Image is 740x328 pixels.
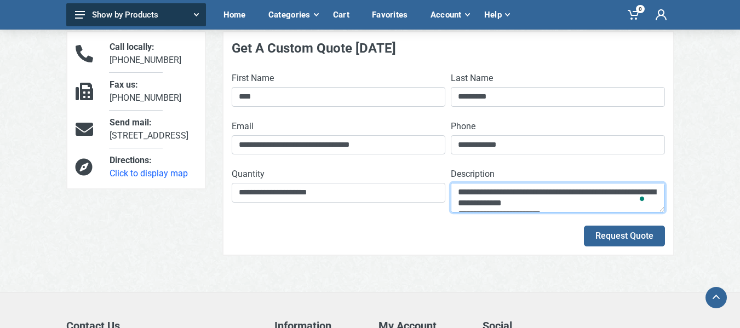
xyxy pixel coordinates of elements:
div: Account [423,3,477,26]
textarea: To enrich screen reader interactions, please activate Accessibility in Grammarly extension settings [451,183,665,212]
a: Click to display map [110,168,188,179]
div: Help [477,3,517,26]
span: Directions: [110,155,152,165]
label: Email [232,120,254,133]
label: Phone [451,120,475,133]
button: Show by Products [66,3,206,26]
span: 0 [636,5,645,13]
h4: Get A Custom Quote [DATE] [232,41,665,56]
span: Send mail: [110,117,152,128]
span: Call locally: [110,42,154,52]
div: [STREET_ADDRESS] [101,116,204,142]
div: Cart [325,3,364,26]
label: Last Name [451,72,493,85]
label: First Name [232,72,274,85]
div: [PHONE_NUMBER] [101,78,204,105]
button: Request Quote [584,226,665,246]
label: Quantity [232,168,265,181]
label: Description [451,168,495,181]
div: Favorites [364,3,423,26]
div: [PHONE_NUMBER] [101,41,204,67]
div: Categories [261,3,325,26]
div: Home [216,3,261,26]
span: Fax us: [110,79,138,90]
